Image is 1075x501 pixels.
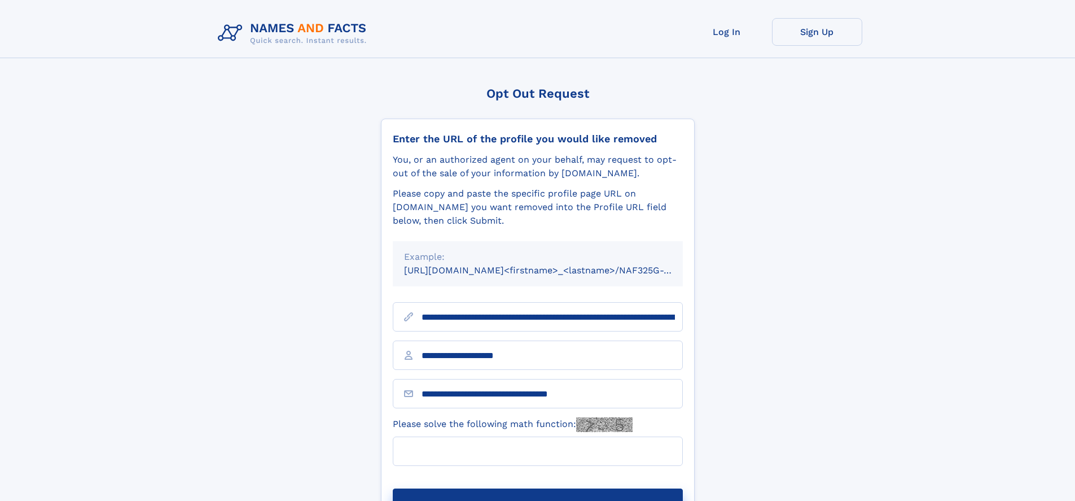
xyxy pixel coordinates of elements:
[682,18,772,46] a: Log In
[393,187,683,228] div: Please copy and paste the specific profile page URL on [DOMAIN_NAME] you want removed into the Pr...
[393,133,683,145] div: Enter the URL of the profile you would like removed
[393,417,633,432] label: Please solve the following math function:
[213,18,376,49] img: Logo Names and Facts
[404,250,672,264] div: Example:
[772,18,862,46] a: Sign Up
[393,153,683,180] div: You, or an authorized agent on your behalf, may request to opt-out of the sale of your informatio...
[381,86,695,101] div: Opt Out Request
[404,265,704,276] small: [URL][DOMAIN_NAME]<firstname>_<lastname>/NAF325G-xxxxxxxx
